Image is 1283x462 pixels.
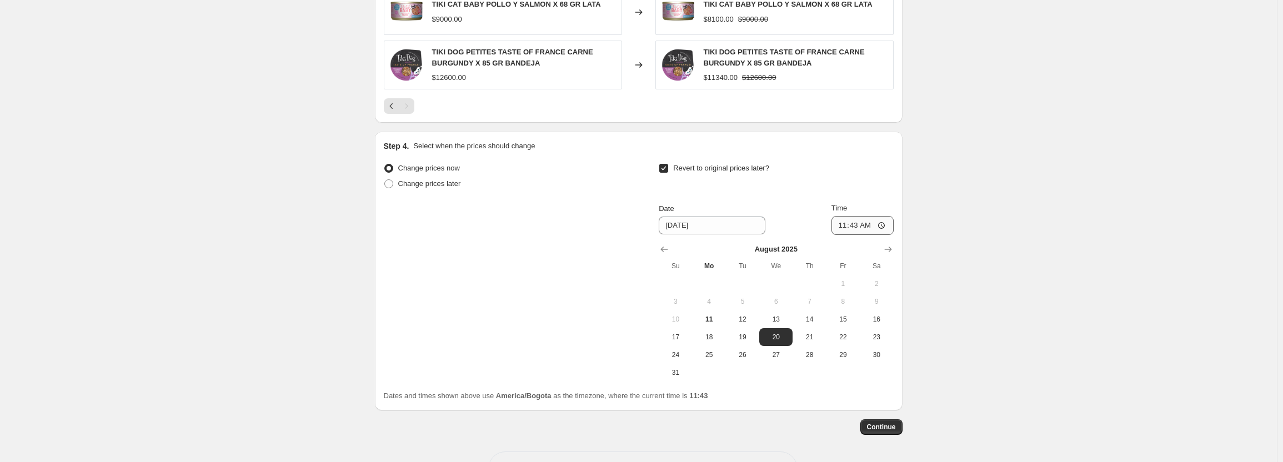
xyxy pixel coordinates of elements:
[693,257,726,275] th: Monday
[793,328,826,346] button: Thursday August 21 2025
[880,242,896,257] button: Show next month, September 2025
[704,72,738,83] div: $11340.00
[860,328,893,346] button: Saturday August 23 2025
[793,310,826,328] button: Thursday August 14 2025
[826,328,860,346] button: Friday August 22 2025
[860,275,893,293] button: Saturday August 2 2025
[659,217,765,234] input: 8/11/2025
[704,48,865,67] span: TIKI DOG PETITES TASTE OF FRANCE CARNE BURGUNDY X 85 GR BANDEJA
[730,297,755,306] span: 5
[864,315,889,324] span: 16
[730,333,755,342] span: 19
[726,293,759,310] button: Tuesday August 5 2025
[659,204,674,213] span: Date
[759,257,793,275] th: Wednesday
[797,315,821,324] span: 14
[726,310,759,328] button: Tuesday August 12 2025
[693,310,726,328] button: Today Monday August 11 2025
[860,310,893,328] button: Saturday August 16 2025
[867,423,896,431] span: Continue
[697,333,721,342] span: 18
[697,315,721,324] span: 11
[831,216,894,235] input: 12:00
[398,179,461,188] span: Change prices later
[704,14,734,25] div: $8100.00
[384,391,708,400] span: Dates and times shown above use as the timezone, where the current time is
[759,328,793,346] button: Wednesday August 20 2025
[398,164,460,172] span: Change prices now
[764,297,788,306] span: 6
[663,262,688,270] span: Su
[673,164,769,172] span: Revert to original prices later?
[864,297,889,306] span: 9
[693,293,726,310] button: Monday August 4 2025
[793,346,826,364] button: Thursday August 28 2025
[764,333,788,342] span: 20
[730,315,755,324] span: 12
[759,293,793,310] button: Wednesday August 6 2025
[864,333,889,342] span: 23
[826,275,860,293] button: Friday August 1 2025
[693,328,726,346] button: Monday August 18 2025
[726,328,759,346] button: Tuesday August 19 2025
[730,262,755,270] span: Tu
[663,315,688,324] span: 10
[759,346,793,364] button: Wednesday August 27 2025
[764,262,788,270] span: We
[432,72,466,83] div: $12600.00
[864,262,889,270] span: Sa
[730,350,755,359] span: 26
[864,350,889,359] span: 30
[496,391,552,400] b: America/Bogota
[663,368,688,377] span: 31
[831,333,855,342] span: 22
[797,333,821,342] span: 21
[826,257,860,275] th: Friday
[384,98,414,114] nav: Pagination
[663,350,688,359] span: 24
[661,48,695,82] img: ROYI11_2_80x.png
[689,391,708,400] b: 11:43
[384,98,399,114] button: Previous
[860,346,893,364] button: Saturday August 30 2025
[860,293,893,310] button: Saturday August 9 2025
[384,140,409,152] h2: Step 4.
[390,48,423,82] img: ROYI11_2_80x.png
[659,293,692,310] button: Sunday August 3 2025
[697,262,721,270] span: Mo
[413,140,535,152] p: Select when the prices should change
[659,310,692,328] button: Sunday August 10 2025
[663,297,688,306] span: 3
[742,72,776,83] strike: $12600.00
[697,350,721,359] span: 25
[831,204,847,212] span: Time
[831,297,855,306] span: 8
[793,257,826,275] th: Thursday
[826,293,860,310] button: Friday August 8 2025
[726,257,759,275] th: Tuesday
[764,315,788,324] span: 13
[726,346,759,364] button: Tuesday August 26 2025
[432,48,593,67] span: TIKI DOG PETITES TASTE OF FRANCE CARNE BURGUNDY X 85 GR BANDEJA
[831,279,855,288] span: 1
[764,350,788,359] span: 27
[693,346,726,364] button: Monday August 25 2025
[759,310,793,328] button: Wednesday August 13 2025
[738,14,768,25] strike: $9000.00
[797,350,821,359] span: 28
[826,310,860,328] button: Friday August 15 2025
[697,297,721,306] span: 4
[831,262,855,270] span: Fr
[432,14,462,25] div: $9000.00
[663,333,688,342] span: 17
[860,419,903,435] button: Continue
[659,364,692,381] button: Sunday August 31 2025
[864,279,889,288] span: 2
[659,328,692,346] button: Sunday August 17 2025
[860,257,893,275] th: Saturday
[831,350,855,359] span: 29
[793,293,826,310] button: Thursday August 7 2025
[826,346,860,364] button: Friday August 29 2025
[659,257,692,275] th: Sunday
[656,242,672,257] button: Show previous month, July 2025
